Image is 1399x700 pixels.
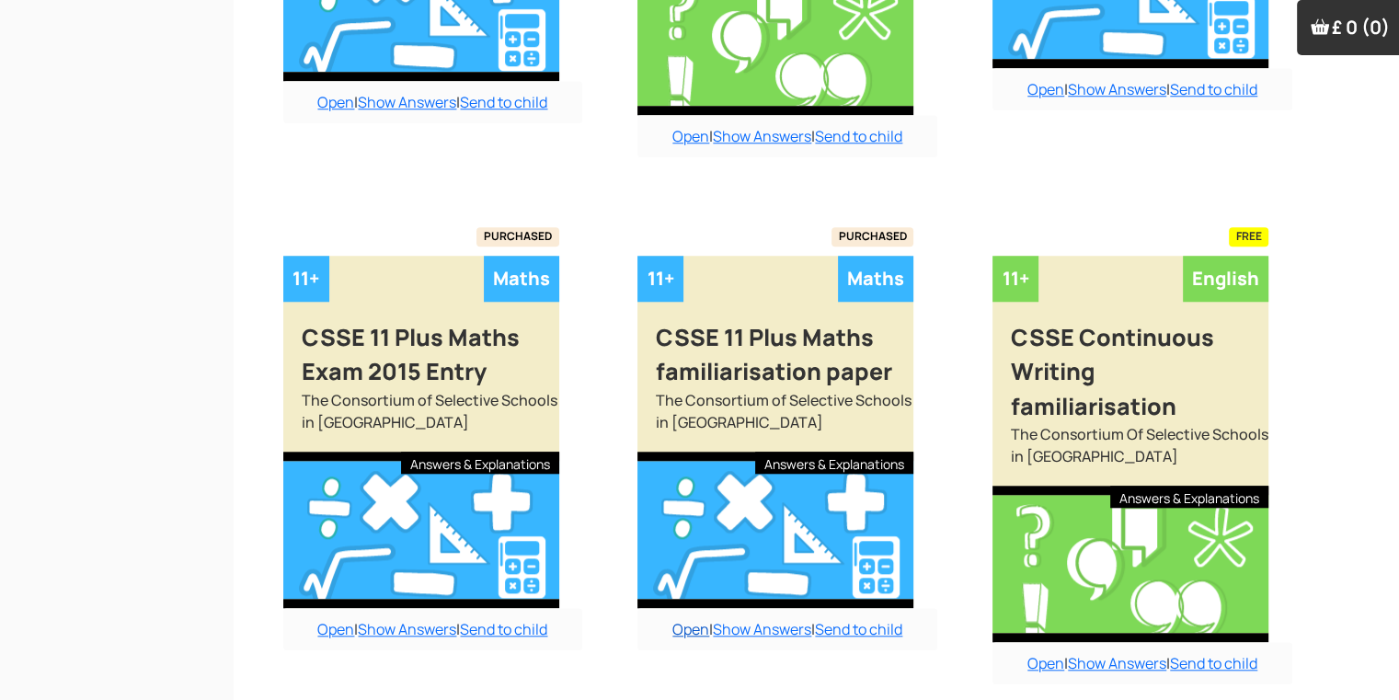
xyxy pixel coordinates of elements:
[1183,256,1268,302] div: English
[476,227,559,246] span: PURCHASED
[992,642,1292,684] div: | |
[317,92,354,112] a: Open
[637,115,937,157] div: | |
[637,389,913,452] div: The Consortium of Selective Schools in [GEOGRAPHIC_DATA]
[484,256,559,302] div: Maths
[283,389,559,452] div: The Consortium of Selective Schools in [GEOGRAPHIC_DATA]
[358,92,456,112] a: Show Answers
[992,68,1292,110] div: | |
[317,619,354,639] a: Open
[1229,227,1269,246] span: FREE
[1332,15,1390,40] span: £ 0 (0)
[1311,17,1329,36] img: Your items in the shopping basket
[637,608,937,650] div: | |
[838,256,913,302] div: Maths
[460,92,547,112] a: Send to child
[358,619,456,639] a: Show Answers
[713,619,811,639] a: Show Answers
[755,452,913,474] div: Answers & Explanations
[401,452,559,474] div: Answers & Explanations
[1110,486,1268,508] div: Answers & Explanations
[815,126,902,146] a: Send to child
[672,126,709,146] a: Open
[815,619,902,639] a: Send to child
[992,256,1038,302] div: 11+
[992,302,1268,424] div: CSSE Continuous Writing familiarisation
[637,256,683,302] div: 11+
[992,423,1268,486] div: The Consortium Of Selective Schools in [GEOGRAPHIC_DATA]
[637,302,913,389] div: CSSE 11 Plus Maths familiarisation paper
[1027,653,1064,673] a: Open
[1170,653,1257,673] a: Send to child
[283,608,583,650] div: | |
[1068,79,1166,99] a: Show Answers
[283,81,583,123] div: | |
[1068,653,1166,673] a: Show Answers
[713,126,811,146] a: Show Answers
[672,619,709,639] a: Open
[283,256,329,302] div: 11+
[1170,79,1257,99] a: Send to child
[1027,79,1064,99] a: Open
[831,227,914,246] span: PURCHASED
[460,619,547,639] a: Send to child
[283,302,559,389] div: CSSE 11 Plus Maths Exam 2015 Entry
